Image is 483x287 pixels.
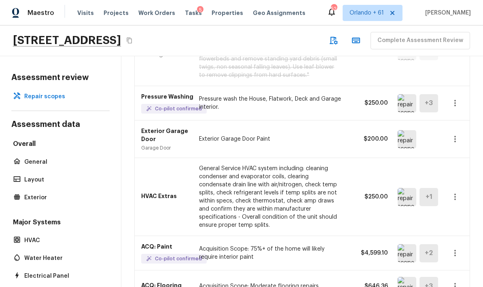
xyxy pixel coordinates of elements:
[124,35,135,46] button: Copy Address
[352,249,388,257] p: $4,599.10
[11,218,110,228] h5: Major Systems
[185,10,202,16] span: Tasks
[199,135,342,143] p: Exterior Garage Door Paint
[253,9,305,17] span: Geo Assignments
[138,9,175,17] span: Work Orders
[199,245,342,261] p: Acquisition Scope: 75%+ of the home will likely require interior paint
[24,194,105,202] p: Exterior
[155,106,202,112] p: Co-pilot confirmed
[425,99,433,108] h5: + 3
[141,127,189,143] p: Exterior Garage Door
[422,9,471,17] span: [PERSON_NAME]
[141,93,207,101] p: Pressure Washing
[352,135,388,143] p: $200.00
[425,249,433,257] h5: + 2
[11,119,110,131] h4: Assessment data
[24,272,105,280] p: Electrical Panel
[11,72,110,83] h4: Assessment review
[24,176,105,184] p: Layout
[11,139,110,150] h5: Overall
[28,9,54,17] span: Maestro
[398,94,416,112] img: repair scope asset
[350,9,384,17] span: Orlando + 61
[24,93,105,101] p: Repair scopes
[24,158,105,166] p: General
[212,9,243,17] span: Properties
[398,244,416,262] img: repair scope asset
[331,5,337,13] div: 524
[141,192,177,200] p: HVAC Extras
[199,95,342,111] p: Pressure wash the House, Flatwork, Deck and Garage interior.
[104,9,129,17] span: Projects
[24,254,105,262] p: Water Heater
[141,243,207,251] p: ACQ: Paint
[24,236,105,245] p: HVAC
[199,165,342,229] p: General Service HVAC system including: cleaning condenser and evaporator coils, clearing condensa...
[155,255,202,262] p: Co-pilot confirmed
[426,192,432,201] h5: + 1
[141,145,189,151] p: Garage Door
[77,9,94,17] span: Visits
[197,6,203,14] div: 5
[352,193,388,201] p: $250.00
[352,99,388,107] p: $250.00
[398,130,416,148] img: repair scope asset
[398,188,416,206] img: repair scope asset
